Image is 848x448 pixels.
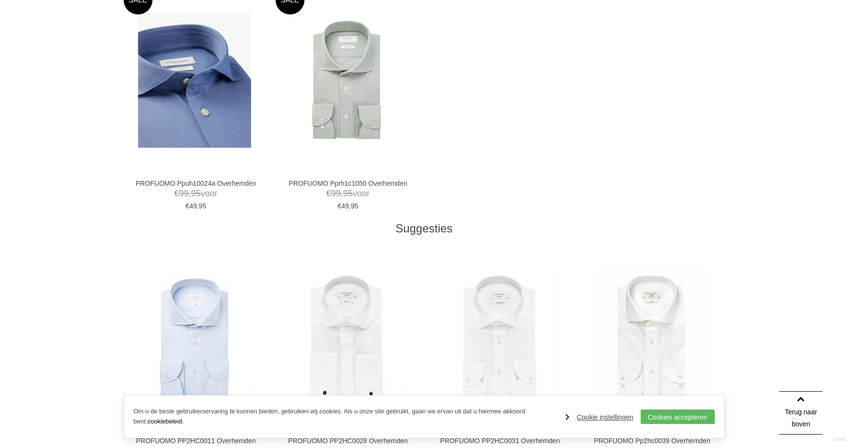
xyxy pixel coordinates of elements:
[138,12,251,148] img: PROFUOMO Ppuh10024a Overhemden
[351,202,358,210] span: 95
[124,221,725,236] div: Suggesties
[134,407,556,427] p: Om u de beste gebruikerservaring te kunnen bieden, gebruiken wij cookies. Als u onze site gebruik...
[326,189,331,198] span: €
[342,202,349,210] span: 49
[281,188,415,200] span: voor
[190,202,197,210] span: 49
[174,189,179,198] span: €
[349,202,351,210] span: ,
[595,269,708,405] img: PROFUOMO Pp2hc0039 Overhemden
[338,202,342,210] span: €
[147,418,182,425] a: cookiebeleid
[281,179,415,188] a: PROFUOMO Pprh1c1050 Overhemden
[191,189,201,198] span: 95
[779,391,823,435] a: Terug naar boven
[197,202,199,210] span: ,
[331,189,341,198] span: 99
[341,189,343,198] span: ,
[179,189,189,198] span: 99
[129,436,263,445] a: PROFUOMO PP2HC0011 Overhemden
[343,189,353,198] span: 95
[641,410,715,424] a: Cookies accepteren
[199,202,206,210] span: 95
[443,269,556,405] img: PROFUOMO PP2HC0031 Overhemden
[290,12,403,148] img: PROFUOMO Pprh1c1050 Overhemden
[129,188,263,200] span: voor
[129,179,263,188] a: PROFUOMO Ppuh10024a Overhemden
[290,269,403,405] img: PROFUOMO PP2HC0028 Overhemden
[138,269,251,405] img: PROFUOMO PP2HC0011 Overhemden
[189,189,191,198] span: ,
[585,436,719,445] a: PROFUOMO Pp2hc0039 Overhemden
[281,436,415,445] a: PROFUOMO PP2HC0028 Overhemden
[186,202,190,210] span: €
[433,436,567,445] a: PROFUOMO PP2HC0031 Overhemden
[565,410,633,424] a: Cookie instellingen
[834,434,846,446] a: Divide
